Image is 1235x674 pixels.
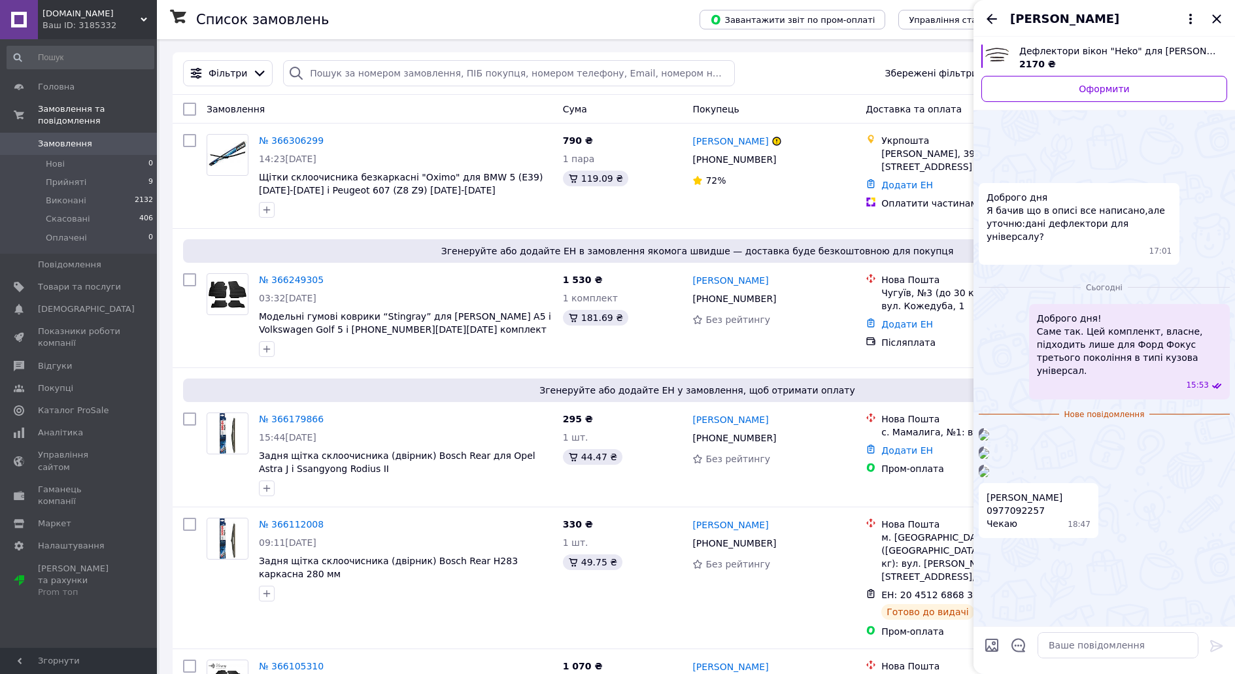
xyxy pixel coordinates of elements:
div: Пром-оплата [881,462,1063,475]
div: 12.10.2025 [979,280,1230,294]
img: Фото товару [220,518,236,559]
span: Завантажити звіт по пром-оплаті [710,14,875,25]
span: 1 шт. [563,432,588,443]
span: Управління статусами [909,15,1009,25]
span: Нове повідомлення [1059,409,1150,420]
span: Згенеруйте або додайте ЕН у замовлення, щоб отримати оплату [188,384,1206,397]
span: Показники роботи компанії [38,326,121,349]
div: Готово до видачі [881,604,974,620]
span: 0 [148,232,153,244]
div: 181.69 ₴ [563,310,628,326]
span: Automobile-accessories.com.ua [42,8,141,20]
span: 09:11[DATE] [259,537,316,548]
span: Фільтри [209,67,247,80]
a: № 366105310 [259,661,324,671]
span: 1 шт. [563,537,588,548]
div: Нова Пошта [881,660,1063,673]
div: Укрпошта [881,134,1063,147]
img: Фото товару [207,279,248,310]
span: Гаманець компанії [38,484,121,507]
span: [PERSON_NAME] 0977092257 Чекаю [987,491,1062,530]
div: 44.47 ₴ [563,449,622,465]
span: Маркет [38,518,71,530]
span: 17:01 11.10.2025 [1149,246,1172,257]
span: 790 ₴ [563,135,593,146]
a: № 366179866 [259,414,324,424]
a: Оформити [981,76,1227,102]
span: [PERSON_NAME] та рахунки [38,563,121,599]
span: Головна [38,81,75,93]
a: Додати ЕН [881,319,933,329]
span: [PHONE_NUMBER] [692,433,776,443]
a: Фото товару [207,413,248,454]
span: Доставка та оплата [866,104,962,114]
span: [PHONE_NUMBER] [692,538,776,548]
span: [PERSON_NAME] [1010,10,1119,27]
button: Назад [984,11,1000,27]
span: Без рейтингу [705,314,770,325]
span: 72% [705,175,726,186]
a: Фото товару [207,518,248,560]
div: Нова Пошта [881,413,1063,426]
div: Післяплата [881,336,1063,349]
span: 2170 ₴ [1019,59,1056,69]
span: Аналітика [38,427,83,439]
a: Задня щітка склоочисника (двірник) Bosch Rear для Opel Astra J і Ssangyong Rodius II [259,450,535,474]
span: Доброго дня Я бачив що в описі все написано,але уточню:дані дефлектори для універсалу? [987,191,1172,243]
div: 119.09 ₴ [563,171,628,186]
span: Управління сайтом [38,449,121,473]
a: Фото товару [207,134,248,176]
span: [DEMOGRAPHIC_DATA] [38,303,135,315]
span: [PHONE_NUMBER] [692,294,776,304]
div: [PERSON_NAME], 39804, вул. [STREET_ADDRESS] [881,147,1063,173]
span: Товари та послуги [38,281,121,293]
img: 6604992925_w640_h640_deflektory-okon-heko.jpg [985,44,1009,68]
span: Cума [563,104,587,114]
span: Збережені фільтри: [885,67,981,80]
span: 1 пара [563,154,595,164]
span: Без рейтингу [705,454,770,464]
a: Модельні гумові коврики “Stingray” для [PERSON_NAME] A5 і Volkswagen Golf 5 і [PHONE_NUMBER][DATE... [259,311,551,335]
span: ЕН: 20 4512 6868 3013 [881,590,990,600]
span: 15:44[DATE] [259,432,316,443]
img: 564b5356-59f8-4d3e-8fe4-c0364023b9a3_w500_h500 [979,448,989,459]
div: Чугуїв, №3 (до 30 кг на одне місце): вул. Кожедуба, 1 [881,286,1063,312]
button: Відкрити шаблони відповідей [1010,637,1027,654]
button: [PERSON_NAME] [1010,10,1198,27]
input: Пошук [7,46,154,69]
span: 1 комплект [563,293,618,303]
img: 452d6422-01b9-4415-9f57-3569d03ca8ec_w500_h500 [979,467,989,477]
span: Дефлектори вікон "Heko" для [PERSON_NAME] 3 Combi (універсал) [DATE]-[DATE] комплект [1019,44,1217,58]
a: № 366112008 [259,519,324,530]
span: Прийняті [46,177,86,188]
span: Повідомлення [38,259,101,271]
span: Доброго дня! Саме так. Цей компленкт, власне, підходить лише для Форд Фокус третього покоління в ... [1037,312,1222,377]
a: [PERSON_NAME] [692,413,768,426]
span: Замовлення та повідомлення [38,103,157,127]
button: Закрити [1209,11,1225,27]
div: Ваш ID: 3185332 [42,20,157,31]
span: Згенеруйте або додайте ЕН в замовлення якомога швидше — доставка буде безкоштовною для покупця [188,244,1206,258]
span: 03:32[DATE] [259,293,316,303]
button: Управління статусами [898,10,1019,29]
a: Щітки склоочисника безкаркасні "Oximo" для BMW 5 (E39) [DATE]-[DATE] і Peugeot 607 (Z8 Z9) [DATE]... [259,172,543,195]
span: Каталог ProSale [38,405,109,416]
a: [PERSON_NAME] [692,274,768,287]
span: Покупці [38,382,73,394]
a: Додати ЕН [881,445,933,456]
span: 295 ₴ [563,414,593,424]
img: Фото товару [220,413,235,454]
img: 12947261-18f1-4767-bf10-4f05c7c86136_w500_h500 [979,430,989,441]
span: 1 530 ₴ [563,275,603,285]
span: 1 070 ₴ [563,661,603,671]
span: 330 ₴ [563,519,593,530]
div: Нова Пошта [881,273,1063,286]
h1: Список замовлень [196,12,329,27]
a: Фото товару [207,273,248,315]
a: [PERSON_NAME] [692,135,768,148]
div: Оплатити частинами [881,197,1063,210]
a: Переглянути товар [981,44,1227,71]
span: 18:47 12.10.2025 [1068,519,1091,530]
